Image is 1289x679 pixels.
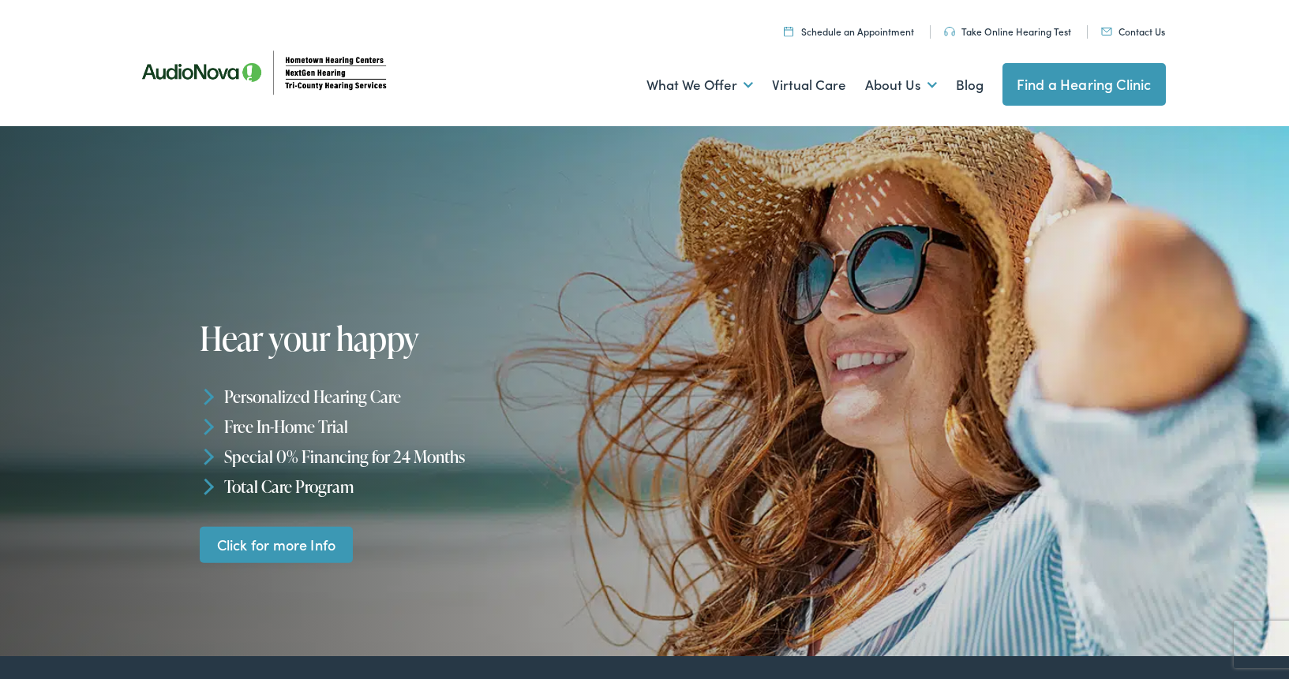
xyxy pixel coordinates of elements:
[944,24,1071,38] a: Take Online Hearing Test
[1101,24,1165,38] a: Contact Us
[865,56,937,114] a: About Us
[200,442,651,472] li: Special 0% Financing for 24 Months
[784,24,914,38] a: Schedule an Appointment
[646,56,753,114] a: What We Offer
[944,27,955,36] img: utility icon
[772,56,846,114] a: Virtual Care
[784,26,793,36] img: utility icon
[200,471,651,501] li: Total Care Program
[200,320,651,356] h1: Hear your happy
[200,412,651,442] li: Free In-Home Trial
[200,526,353,563] a: Click for more Info
[1101,28,1112,35] img: utility icon
[1002,63,1166,106] a: Find a Hearing Clinic
[956,56,984,114] a: Blog
[200,382,651,412] li: Personalized Hearing Care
